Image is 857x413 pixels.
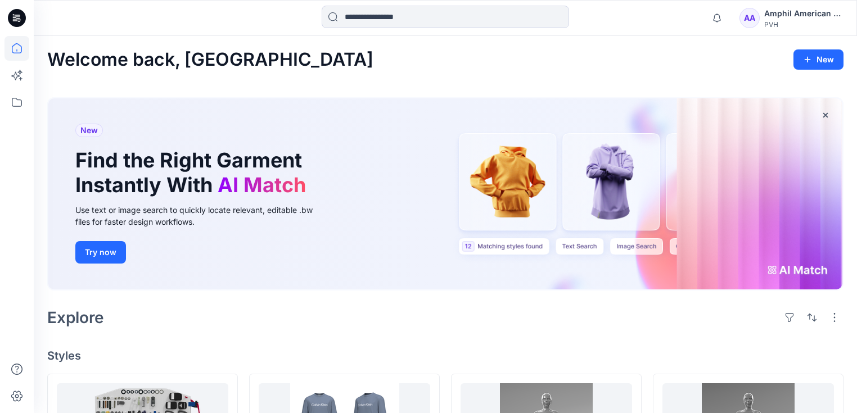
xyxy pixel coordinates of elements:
[75,204,328,228] div: Use text or image search to quickly locate relevant, editable .bw files for faster design workflows.
[47,349,844,362] h4: Styles
[47,308,104,326] h2: Explore
[47,49,373,70] h2: Welcome back, [GEOGRAPHIC_DATA]
[764,7,843,20] div: Amphil American Phil
[764,20,843,29] div: PVH
[80,124,98,137] span: New
[739,8,760,28] div: AA
[75,148,312,197] h1: Find the Right Garment Instantly With
[793,49,844,70] button: New
[75,241,126,264] button: Try now
[218,173,306,197] span: AI Match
